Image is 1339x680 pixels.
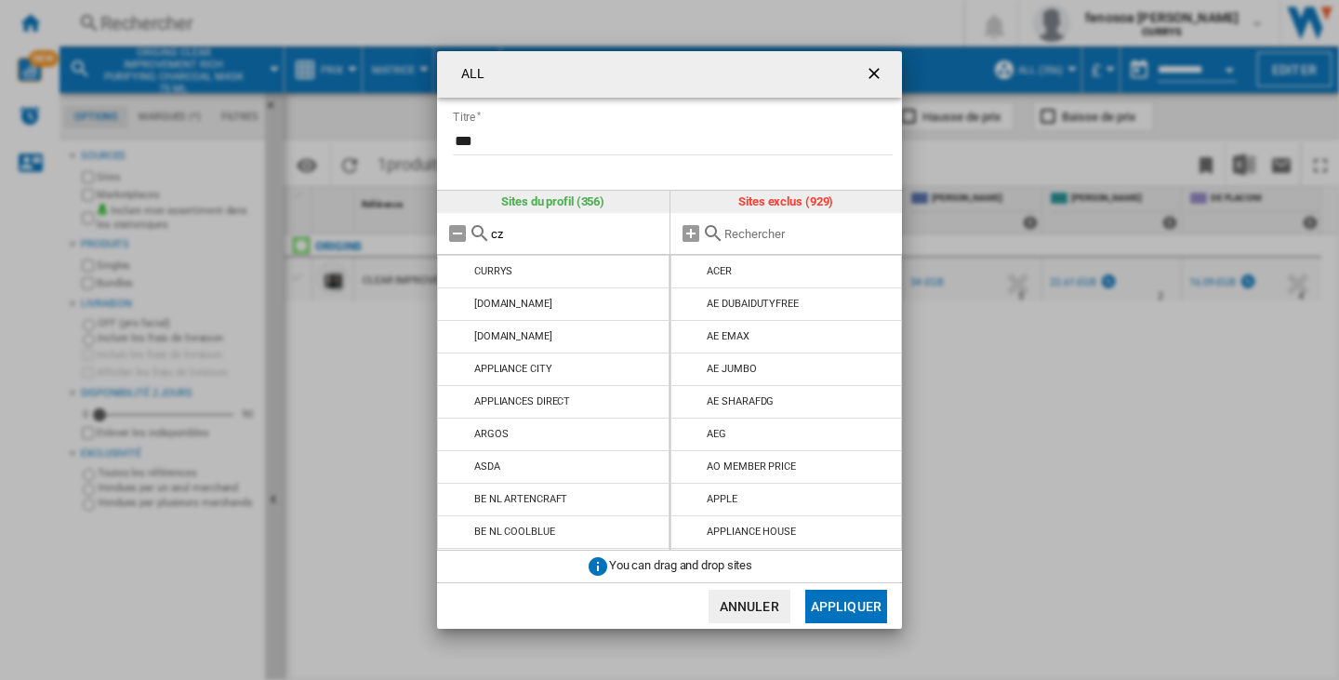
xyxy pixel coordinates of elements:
div: APPLIANCES DIRECT [474,395,570,407]
button: getI18NText('BUTTONS.CLOSE_DIALOG') [857,56,895,93]
div: APPLIANCE CITY [474,363,552,375]
div: APPLIANCE HOUSE [707,526,796,538]
div: BE NL COOLBLUE [474,526,555,538]
div: AE JUMBO [707,363,756,375]
div: Sites exclus (929) [670,191,903,213]
md-icon: Tout retirer [446,222,469,245]
h4: ALL [452,65,484,84]
div: AE DUBAIDUTYFREE [707,298,798,310]
div: [DOMAIN_NAME] [474,330,552,342]
div: Sites du profil (356) [437,191,669,213]
div: AE EMAX [707,330,749,342]
input: Rechercher [724,227,894,241]
div: APPLE [707,493,737,505]
div: CURRYS [474,265,512,277]
span: You can drag and drop sites [609,559,752,573]
div: ARGOS [474,428,509,440]
button: Annuler [709,590,790,623]
md-dialog: ALL Titre ... [437,51,902,629]
div: ASDA [474,460,500,473]
div: AEG [707,428,726,440]
div: BE NL ARTENCRAFT [474,493,567,505]
md-icon: Tout ajouter [680,222,702,245]
button: Appliquer [805,590,887,623]
div: AE SHARAFDG [707,395,774,407]
div: ACER [707,265,732,277]
ng-md-icon: getI18NText('BUTTONS.CLOSE_DIALOG') [865,64,887,87]
input: Rechercher [491,227,660,241]
div: [DOMAIN_NAME] [474,298,552,310]
div: AO MEMBER PRICE [707,460,796,473]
